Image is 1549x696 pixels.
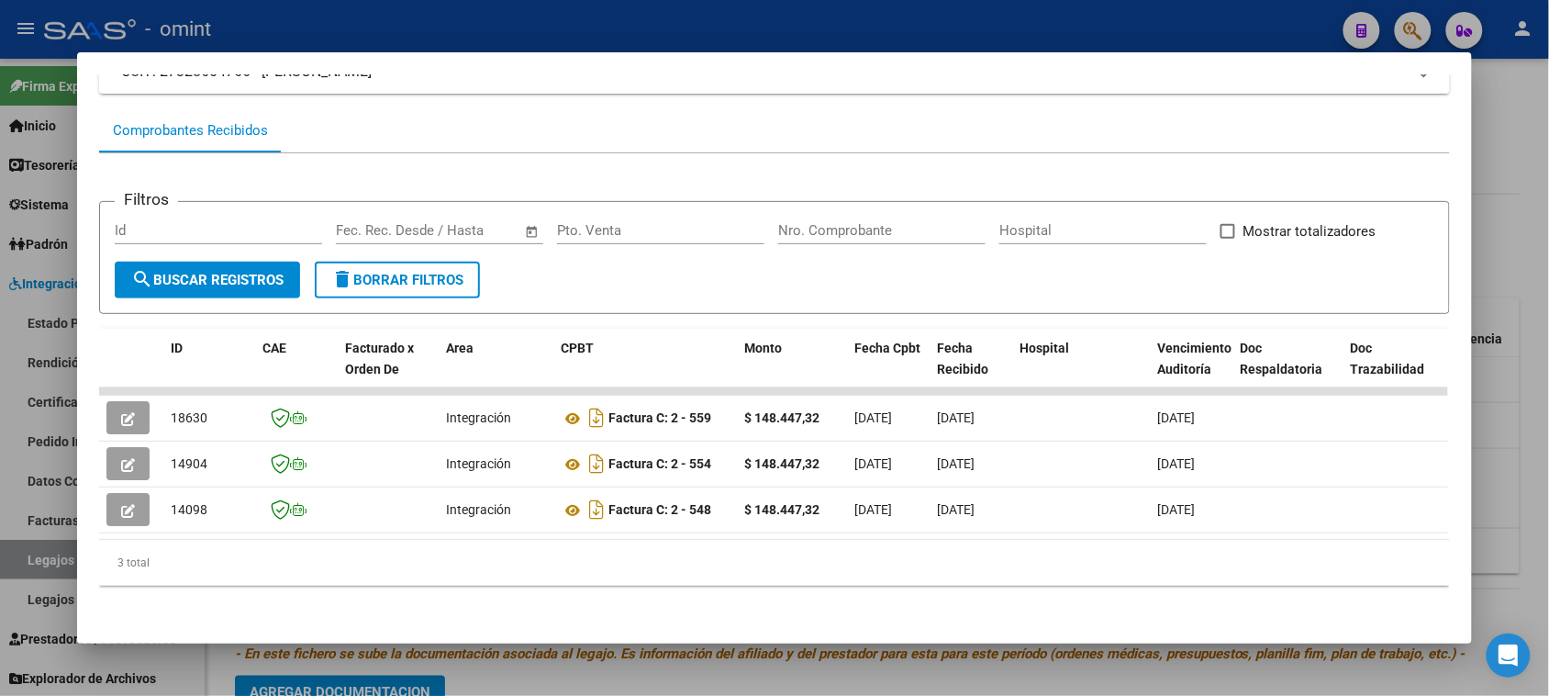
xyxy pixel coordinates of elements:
mat-icon: search [131,268,153,290]
strong: $ 148.447,32 [744,502,819,517]
button: Open calendar [521,221,542,242]
strong: $ 148.447,32 [744,410,819,425]
i: Descargar documento [585,449,608,478]
datatable-header-cell: Doc Trazabilidad [1343,329,1453,410]
span: Doc Trazabilidad [1350,341,1424,376]
span: Monto [744,341,782,355]
span: [DATE] [1157,456,1195,471]
span: Borrar Filtros [331,272,463,288]
span: Integración [446,410,511,425]
datatable-header-cell: Facturado x Orden De [338,329,439,410]
button: Borrar Filtros [315,262,480,298]
span: [DATE] [854,456,892,471]
span: Fecha Cpbt [854,341,920,355]
span: 14098 [171,502,207,517]
span: [DATE] [937,410,975,425]
button: Buscar Registros [115,262,300,298]
span: [DATE] [937,502,975,517]
span: Mostrar totalizadores [1243,220,1376,242]
datatable-header-cell: CAE [255,329,338,410]
strong: $ 148.447,32 [744,456,819,471]
span: [DATE] [1157,410,1195,425]
datatable-header-cell: Monto [737,329,847,410]
span: ID [171,341,183,355]
span: 14904 [171,456,207,471]
span: Facturado x Orden De [345,341,414,376]
span: CPBT [561,341,594,355]
datatable-header-cell: Doc Respaldatoria [1232,329,1343,410]
datatable-header-cell: Vencimiento Auditoría [1150,329,1232,410]
span: [DATE] [937,456,975,471]
i: Descargar documento [585,495,608,524]
span: Vencimiento Auditoría [1157,341,1231,376]
span: [DATE] [854,502,892,517]
datatable-header-cell: ID [163,329,255,410]
span: 18630 [171,410,207,425]
span: Area [446,341,474,355]
span: [DATE] [854,410,892,425]
h3: Filtros [115,187,178,211]
span: Hospital [1020,341,1069,355]
span: Doc Respaldatoria [1240,341,1322,376]
input: Fecha inicio [336,222,410,239]
strong: Factura C: 2 - 554 [608,457,711,472]
i: Descargar documento [585,403,608,432]
span: CAE [262,341,286,355]
span: Fecha Recibido [937,341,988,376]
mat-icon: delete [331,268,353,290]
div: Open Intercom Messenger [1487,634,1531,678]
div: 3 total [99,540,1449,586]
strong: Factura C: 2 - 548 [608,503,711,518]
datatable-header-cell: Fecha Recibido [930,329,1012,410]
datatable-header-cell: CPBT [553,329,737,410]
input: Fecha fin [427,222,516,239]
datatable-header-cell: Fecha Cpbt [847,329,930,410]
datatable-header-cell: Hospital [1012,329,1150,410]
span: [DATE] [1157,502,1195,517]
span: Integración [446,456,511,471]
span: Integración [446,502,511,517]
div: Comprobantes Recibidos [113,120,268,141]
datatable-header-cell: Area [439,329,553,410]
strong: Factura C: 2 - 559 [608,411,711,426]
span: Buscar Registros [131,272,284,288]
